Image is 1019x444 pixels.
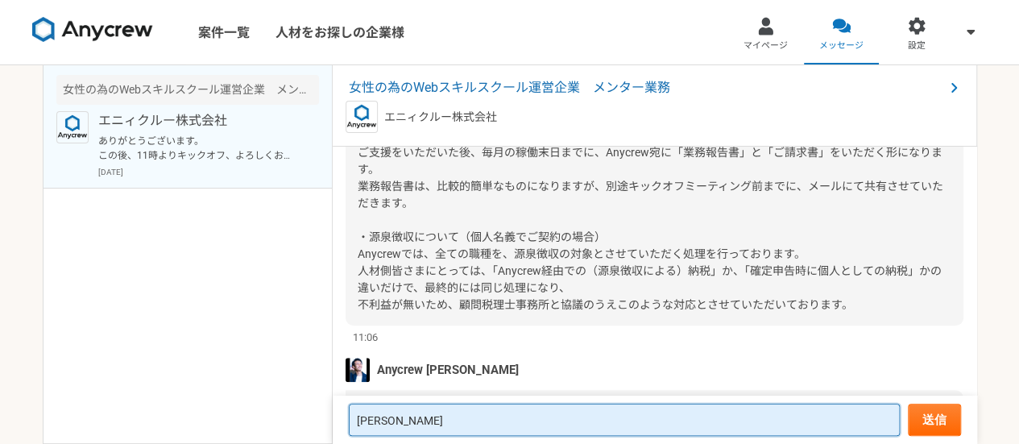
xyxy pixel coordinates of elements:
span: Anycrew [PERSON_NAME] [377,361,519,379]
textarea: [PERSON_NAME]様 [349,404,900,436]
span: マイページ [744,39,788,52]
span: 設定 [908,39,926,52]
img: logo_text_blue_01.png [346,101,378,133]
p: エニィクルー株式会社 [384,109,497,126]
button: 送信 [908,404,961,436]
span: ＜その他、ご連絡事項＞ ・月末対応について ご支援をいただいた後、毎月の稼働末日までに、Anycrew宛に「業務報告書」と「ご請求書」をいただく形になります。 業務報告書は、比較的簡単なものにな... [358,112,943,311]
span: 女性の為のWebスキルスクール運営企業 メンター業務 [349,78,944,98]
p: エニィクルー株式会社 [98,111,297,131]
p: [DATE] [98,166,319,178]
span: 11:06 [353,330,378,345]
div: 女性の為のWebスキルスクール運営企業 メンター業務 [56,75,319,105]
img: 8DqYSo04kwAAAAASUVORK5CYII= [32,17,153,43]
img: S__5267474.jpg [346,358,370,382]
span: メッセージ [819,39,864,52]
img: logo_text_blue_01.png [56,111,89,143]
p: ありがとうございます。 この後、11時よりキックオフ、よろしくお願いいたします。 [98,134,297,163]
